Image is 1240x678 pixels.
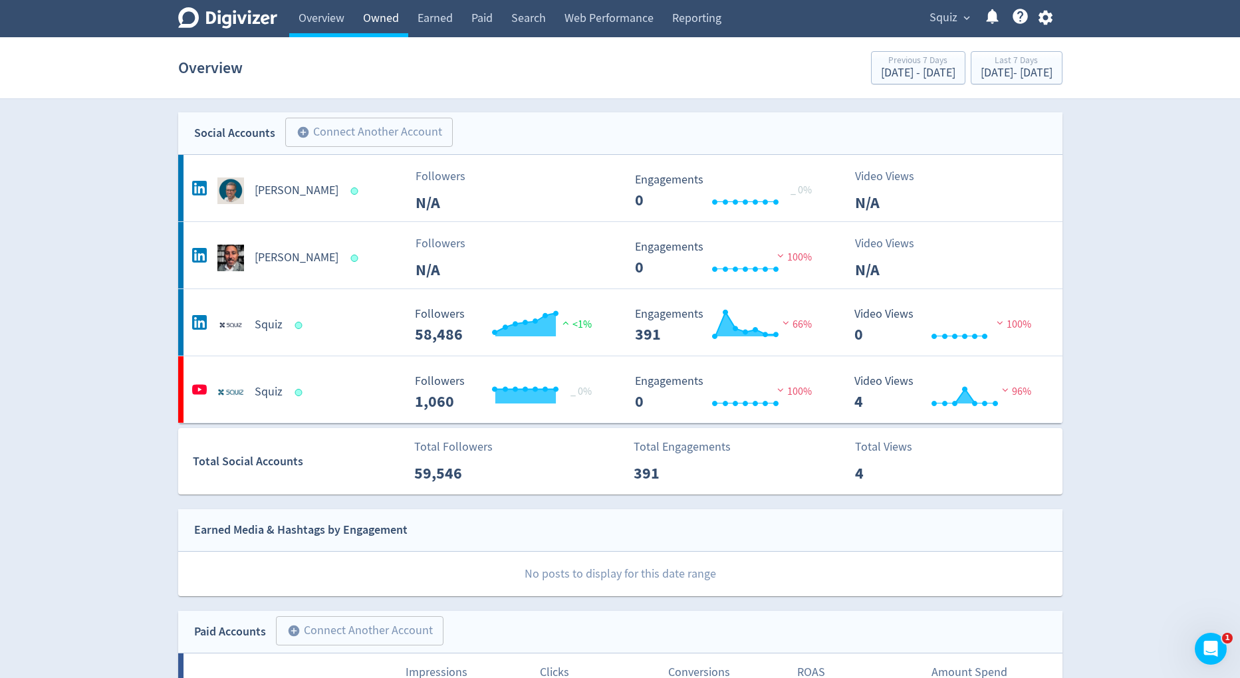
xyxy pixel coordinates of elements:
img: negative-performance.svg [779,318,793,328]
a: Squiz undefinedSquiz Followers --- _ 0% Followers 1,060 Engagements 0 Engagements 0 100% Video Vi... [178,356,1062,423]
svg: Video Views 4 [848,375,1047,410]
h5: Squiz [255,317,283,333]
span: _ 0% [791,183,812,197]
span: add_circle [297,126,310,139]
img: negative-performance.svg [999,385,1012,395]
a: Nick Condon undefined[PERSON_NAME]FollowersN/A Engagements 0 Engagements 0 100%Video ViewsN/A [178,222,1062,288]
a: Squiz undefinedSquiz Followers --- Followers 58,486 <1% Engagements 391 Engagements 391 66% Video... [178,289,1062,356]
p: N/A [416,191,492,215]
span: <1% [559,318,592,331]
div: Previous 7 Days [881,56,955,67]
span: Data last synced: 7 Oct 2025, 4:02am (AEDT) [295,322,306,329]
img: negative-performance.svg [774,251,787,261]
img: positive-performance.svg [559,318,572,328]
div: [DATE] - [DATE] [881,67,955,79]
h5: [PERSON_NAME] [255,183,338,199]
button: Previous 7 Days[DATE] - [DATE] [871,51,965,84]
svg: Engagements 0 [628,241,828,276]
p: Video Views [855,168,931,185]
span: 100% [774,251,812,264]
img: Squiz undefined [217,312,244,338]
span: 100% [993,318,1031,331]
svg: Engagements 0 [628,173,828,209]
div: [DATE] - [DATE] [981,67,1053,79]
p: Total Followers [414,438,493,456]
button: Connect Another Account [276,616,443,645]
p: 4 [855,461,931,485]
span: Data last synced: 6 Oct 2025, 8:02pm (AEDT) [295,389,306,396]
span: _ 0% [570,385,592,398]
span: 96% [999,385,1031,398]
div: Last 7 Days [981,56,1053,67]
div: Total Social Accounts [193,452,405,471]
p: 391 [634,461,710,485]
span: 100% [774,385,812,398]
p: Total Views [855,438,931,456]
h5: Squiz [255,384,283,400]
div: Paid Accounts [194,622,266,641]
svg: Engagements 0 [628,375,828,410]
p: N/A [855,191,931,215]
svg: Engagements 391 [628,308,828,343]
span: 1 [1222,633,1233,643]
svg: Followers --- [408,308,608,343]
img: negative-performance.svg [774,385,787,395]
button: Last 7 Days[DATE]- [DATE] [971,51,1062,84]
div: Earned Media & Hashtags by Engagement [194,520,408,540]
span: 66% [779,318,812,331]
p: N/A [855,258,931,282]
svg: Followers --- [408,375,608,410]
span: Squiz [930,7,957,29]
p: No posts to display for this date range [179,552,1062,596]
img: Anthony Nigro undefined [217,177,244,204]
p: N/A [416,258,492,282]
p: 59,546 [414,461,491,485]
div: Social Accounts [194,124,275,143]
span: expand_more [961,12,973,24]
a: Connect Another Account [266,618,443,645]
img: Squiz undefined [217,379,244,405]
span: Data last synced: 6 Oct 2025, 11:01pm (AEDT) [350,187,362,195]
button: Connect Another Account [285,118,453,147]
a: Anthony Nigro undefined[PERSON_NAME]FollowersN/A Engagements 0 Engagements 0 _ 0%Video ViewsN/A [178,155,1062,221]
p: Total Engagements [634,438,731,456]
p: Followers [416,168,492,185]
iframe: Intercom live chat [1195,633,1227,665]
img: Nick Condon undefined [217,245,244,271]
img: negative-performance.svg [993,318,1007,328]
svg: Video Views 0 [848,308,1047,343]
h1: Overview [178,47,243,89]
h5: [PERSON_NAME] [255,250,338,266]
span: Data last synced: 6 Oct 2025, 11:01pm (AEDT) [350,255,362,262]
a: Connect Another Account [275,120,453,147]
button: Squiz [925,7,973,29]
p: Video Views [855,235,931,253]
p: Followers [416,235,492,253]
span: add_circle [287,624,301,637]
